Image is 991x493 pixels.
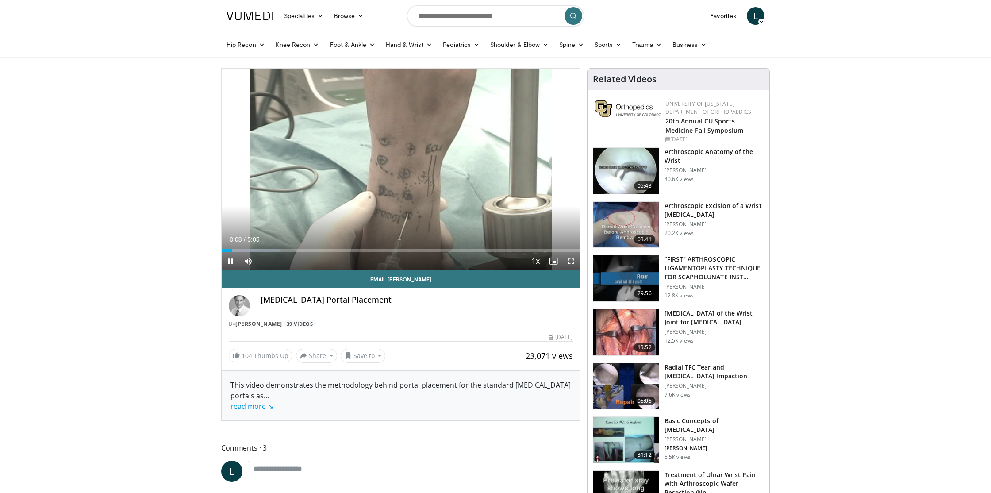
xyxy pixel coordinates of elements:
[589,36,627,54] a: Sports
[593,255,764,302] a: 29:56 “FIRST" ARTHROSCOPIC LIGAMENTOPLASTY TECHNIQUE FOR SCAPHOLUNATE INST… [PERSON_NAME] 12.8K v...
[705,7,741,25] a: Favorites
[222,69,580,270] video-js: Video Player
[665,201,764,219] h3: Arthroscopic Excision of a Wrist [MEDICAL_DATA]
[229,320,573,328] div: By
[229,295,250,316] img: Avatar
[665,454,691,461] p: 5.5K views
[230,391,273,411] span: ...
[665,117,743,135] a: 20th Annual CU Sports Medicine Fall Symposium
[235,320,282,327] a: [PERSON_NAME]
[562,252,580,270] button: Fullscreen
[593,201,764,248] a: 03:41 Arthroscopic Excision of a Wrist [MEDICAL_DATA] [PERSON_NAME] 20.2K views
[593,74,657,85] h4: Related Videos
[222,270,580,288] a: Email [PERSON_NAME]
[438,36,485,54] a: Pediatrics
[221,442,580,454] span: Comments 3
[634,397,655,405] span: 05:05
[665,167,764,174] p: [PERSON_NAME]
[261,295,573,305] h4: [MEDICAL_DATA] Portal Placement
[380,36,438,54] a: Hand & Wrist
[634,181,655,190] span: 05:43
[665,100,751,116] a: University of [US_STATE] Department of Orthopaedics
[222,252,239,270] button: Pause
[227,12,273,20] img: VuMedi Logo
[634,343,655,352] span: 13:52
[549,333,572,341] div: [DATE]
[665,292,694,299] p: 12.8K views
[296,349,337,363] button: Share
[665,391,691,398] p: 7.6K views
[279,7,329,25] a: Specialties
[593,255,659,301] img: 675gDJEg-ZBXulSX5hMDoxOjB1O5lLKx_1.150x105_q85_crop-smart_upscale.jpg
[485,36,554,54] a: Shoulder & Elbow
[284,320,316,327] a: 39 Videos
[665,230,694,237] p: 20.2K views
[554,36,589,54] a: Spine
[341,349,386,363] button: Save to
[221,36,270,54] a: Hip Recon
[239,252,257,270] button: Mute
[627,36,667,54] a: Trauma
[593,309,659,355] img: 9b0b7984-32f6-49da-b760-1bd0a2d3b3e3.150x105_q85_crop-smart_upscale.jpg
[270,36,325,54] a: Knee Recon
[593,363,764,410] a: 05:05 Radial TFC Tear and [MEDICAL_DATA] Impaction [PERSON_NAME] 7.6K views
[665,147,764,165] h3: Arthroscopic Anatomy of the Wrist
[665,309,764,327] h3: [MEDICAL_DATA] of the Wrist Joint for [MEDICAL_DATA]
[230,380,571,412] div: This video demonstrates the methodology behind portal placement for the standard [MEDICAL_DATA] p...
[593,202,659,248] img: 9162_3.png.150x105_q85_crop-smart_upscale.jpg
[665,416,764,434] h3: Basic Concepts of [MEDICAL_DATA]
[244,236,246,243] span: /
[665,135,762,143] div: [DATE]
[665,221,764,228] p: [PERSON_NAME]
[665,382,764,389] p: [PERSON_NAME]
[595,100,661,117] img: 355603a8-37da-49b6-856f-e00d7e9307d3.png.150x105_q85_autocrop_double_scale_upscale_version-0.2.png
[634,289,655,298] span: 29:56
[593,363,659,409] img: b7c0ed47-2112-40d6-bf60-9a0c11b62083.150x105_q85_crop-smart_upscale.jpg
[665,445,764,452] p: [PERSON_NAME]
[634,451,655,459] span: 31:12
[665,337,694,344] p: 12.5K views
[665,363,764,381] h3: Radial TFC Tear and [MEDICAL_DATA] Impaction
[667,36,712,54] a: Business
[593,148,659,194] img: a6f1be81-36ec-4e38-ae6b-7e5798b3883c.150x105_q85_crop-smart_upscale.jpg
[545,252,562,270] button: Enable picture-in-picture mode
[229,349,292,362] a: 104 Thumbs Up
[665,328,764,335] p: [PERSON_NAME]
[221,461,242,482] a: L
[247,236,259,243] span: 5:05
[230,401,273,411] a: read more ↘
[242,351,252,360] span: 104
[230,236,242,243] span: 0:08
[665,436,764,443] p: [PERSON_NAME]
[222,249,580,252] div: Progress Bar
[526,350,573,361] span: 23,071 views
[593,309,764,356] a: 13:52 [MEDICAL_DATA] of the Wrist Joint for [MEDICAL_DATA] [PERSON_NAME] 12.5K views
[634,235,655,244] span: 03:41
[593,147,764,194] a: 05:43 Arthroscopic Anatomy of the Wrist [PERSON_NAME] 40.6K views
[665,176,694,183] p: 40.6K views
[665,255,764,281] h3: “FIRST" ARTHROSCOPIC LIGAMENTOPLASTY TECHNIQUE FOR SCAPHOLUNATE INST…
[593,416,764,463] a: 31:12 Basic Concepts of [MEDICAL_DATA] [PERSON_NAME] [PERSON_NAME] 5.5K views
[407,5,584,27] input: Search topics, interventions
[325,36,381,54] a: Foot & Ankle
[527,252,545,270] button: Playback Rate
[593,417,659,463] img: fca016a0-5798-444f-960e-01c0017974b3.150x105_q85_crop-smart_upscale.jpg
[329,7,369,25] a: Browse
[747,7,764,25] a: L
[665,283,764,290] p: [PERSON_NAME]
